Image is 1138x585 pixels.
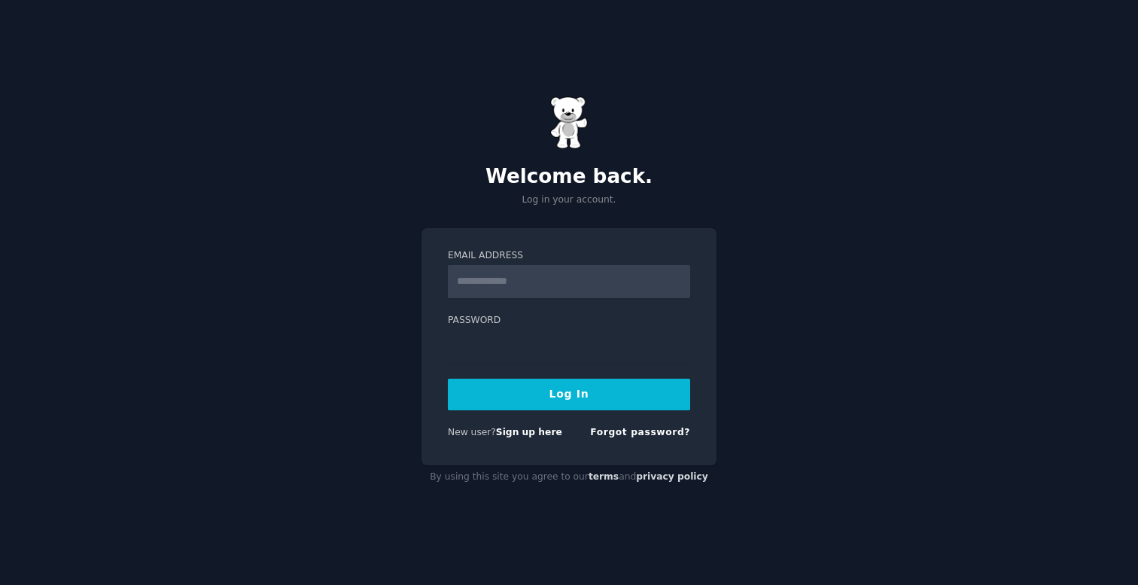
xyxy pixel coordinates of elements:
[550,96,588,149] img: Gummy Bear
[636,471,708,482] a: privacy policy
[448,379,690,410] button: Log In
[448,314,690,328] label: Password
[448,249,690,263] label: Email Address
[421,465,717,489] div: By using this site you agree to our and
[589,471,619,482] a: terms
[590,427,690,437] a: Forgot password?
[421,193,717,207] p: Log in your account.
[421,165,717,189] h2: Welcome back.
[496,427,562,437] a: Sign up here
[448,427,496,437] span: New user?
